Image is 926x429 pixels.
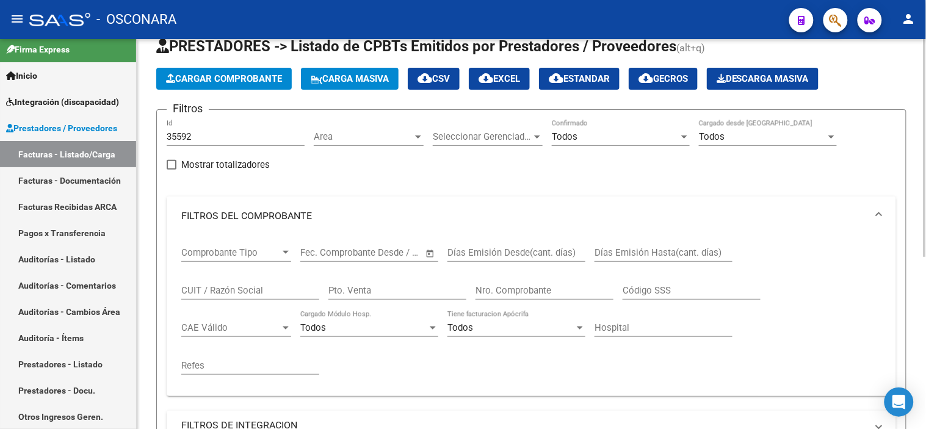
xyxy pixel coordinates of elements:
[301,68,399,90] button: Carga Masiva
[707,68,819,90] button: Descarga Masiva
[300,322,326,333] span: Todos
[181,157,270,172] span: Mostrar totalizadores
[181,247,280,258] span: Comprobante Tipo
[699,131,725,142] span: Todos
[96,6,176,33] span: - OSCONARA
[167,196,896,236] mat-expansion-panel-header: FILTROS DEL COMPROBANTE
[549,71,563,85] mat-icon: cloud_download
[6,121,117,135] span: Prestadores / Proveedores
[300,247,350,258] input: Fecha inicio
[181,209,867,223] mat-panel-title: FILTROS DEL COMPROBANTE
[479,71,493,85] mat-icon: cloud_download
[408,68,460,90] button: CSV
[10,12,24,26] mat-icon: menu
[311,73,389,84] span: Carga Masiva
[6,95,119,109] span: Integración (discapacidad)
[433,131,532,142] span: Seleccionar Gerenciador
[707,68,819,90] app-download-masive: Descarga masiva de comprobantes (adjuntos)
[424,247,438,261] button: Open calendar
[181,322,280,333] span: CAE Válido
[884,388,914,417] div: Open Intercom Messenger
[638,71,653,85] mat-icon: cloud_download
[167,100,209,117] h3: Filtros
[167,236,896,396] div: FILTROS DEL COMPROBANTE
[549,73,610,84] span: Estandar
[6,69,37,82] span: Inicio
[717,73,809,84] span: Descarga Masiva
[902,12,916,26] mat-icon: person
[539,68,620,90] button: Estandar
[552,131,577,142] span: Todos
[469,68,530,90] button: EXCEL
[418,73,450,84] span: CSV
[166,73,282,84] span: Cargar Comprobante
[156,68,292,90] button: Cargar Comprobante
[629,68,698,90] button: Gecros
[676,42,705,54] span: (alt+q)
[156,38,676,55] span: PRESTADORES -> Listado de CPBTs Emitidos por Prestadores / Proveedores
[6,43,70,56] span: Firma Express
[418,71,432,85] mat-icon: cloud_download
[361,247,420,258] input: Fecha fin
[638,73,688,84] span: Gecros
[479,73,520,84] span: EXCEL
[447,322,473,333] span: Todos
[314,131,413,142] span: Area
